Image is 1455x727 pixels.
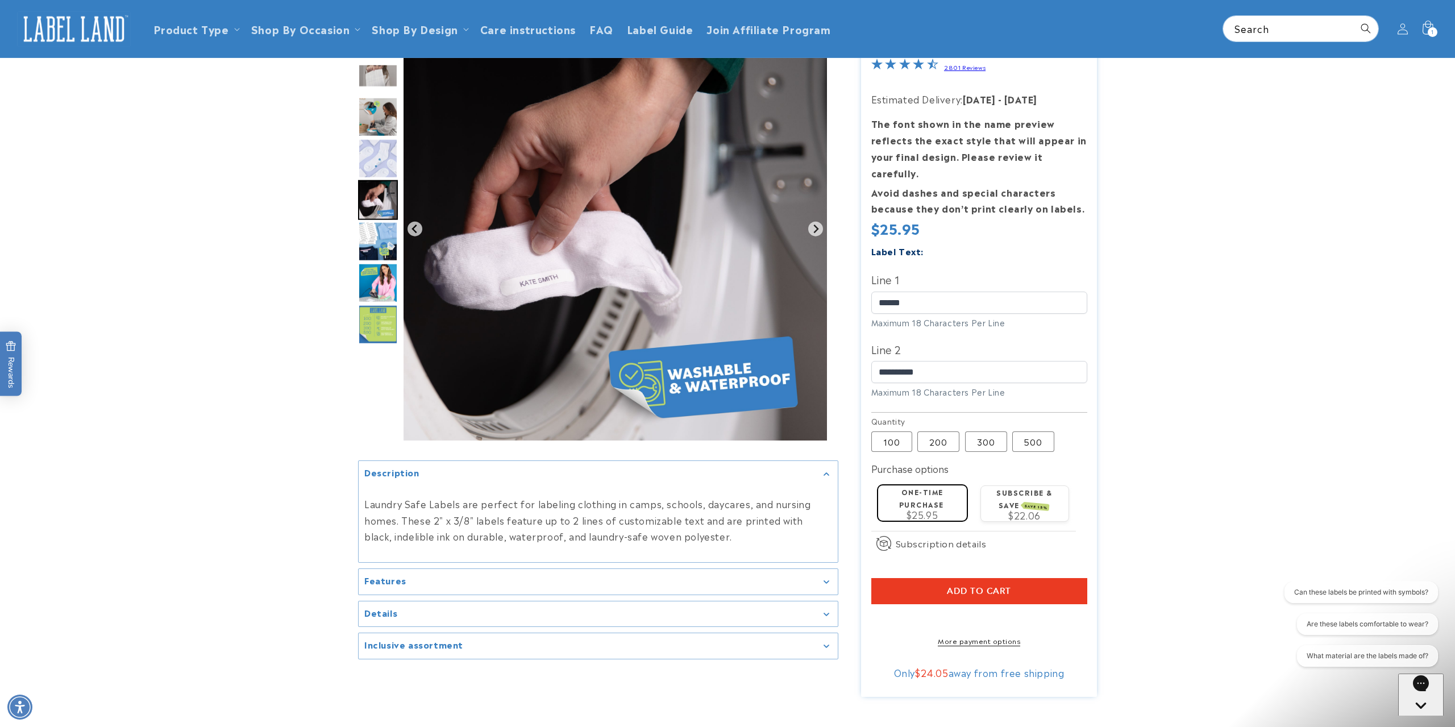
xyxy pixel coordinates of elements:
[871,270,1087,288] label: Line 1
[700,15,837,42] a: Join Affiliate Program
[1012,431,1054,452] label: 500
[965,431,1007,452] label: 300
[871,60,938,73] span: 4.5-star overall rating
[871,317,1087,329] div: Maximum 18 Characters Per Line
[871,667,1087,678] div: Only away from free shipping
[147,15,244,42] summary: Product Type
[244,15,365,42] summary: Shop By Occasion
[358,139,398,178] img: Iron-On Labels - Label Land
[359,633,838,659] summary: Inclusive assortment
[372,21,458,36] a: Shop By Design
[627,22,693,35] span: Label Guide
[1004,92,1037,106] strong: [DATE]
[1353,16,1378,41] button: Search
[358,180,398,220] img: Iron-On Labels - Label Land
[364,496,832,545] p: Laundry Safe Labels are perfect for labeling clothing in camps, schools, daycares, and nursing ho...
[408,221,423,236] button: Previous slide
[364,639,463,650] h2: Inclusive assortment
[358,97,398,137] div: Go to slide 6
[1431,27,1434,37] span: 1
[251,22,350,35] span: Shop By Occasion
[808,221,824,236] button: Next slide
[899,487,944,509] label: One-time purchase
[358,56,398,95] div: Go to slide 5
[358,97,398,137] img: Iron-On Labels - Label Land
[359,569,838,595] summary: Features
[921,666,949,679] span: 24.05
[358,17,838,659] media-gallery: Gallery Viewer
[1277,581,1444,676] iframe: Gorgias live chat conversation starters
[871,578,1087,604] button: Add to cart
[998,92,1002,106] strong: -
[871,386,1087,398] div: Maximum 18 Characters Per Line
[17,11,131,47] img: Label Land
[480,22,576,35] span: Care instructions
[917,431,959,452] label: 200
[1398,674,1444,716] iframe: Gorgias live chat messenger
[871,91,1087,107] p: Estimated Delivery:
[358,305,398,344] img: Iron-On Labels - Label Land
[963,92,996,106] strong: [DATE]
[871,340,1087,358] label: Line 2
[359,601,838,626] summary: Details
[358,305,398,344] div: Go to slide 11
[1022,502,1049,511] span: SAVE 15%
[871,635,1087,646] a: More payment options
[871,117,1087,179] strong: The font shown in the name preview reflects the exact style that will appear in your final design...
[365,15,473,42] summary: Shop By Design
[358,222,398,261] img: Iron-On Labels - Label Land
[358,180,398,220] div: Go to slide 8
[6,340,16,388] span: Rewards
[7,695,32,720] div: Accessibility Menu
[896,537,987,550] span: Subscription details
[364,606,397,618] h2: Details
[359,461,838,487] summary: Description
[358,222,398,261] div: Go to slide 9
[871,244,924,257] label: Label Text:
[706,22,830,35] span: Join Affiliate Program
[404,17,827,441] img: Iron-On Labels - Label Land
[871,462,949,475] label: Purchase options
[358,263,398,303] div: Go to slide 10
[153,21,229,36] a: Product Type
[13,7,135,51] a: Label Land
[358,139,398,178] div: Go to slide 7
[996,487,1053,509] label: Subscribe & save
[620,15,700,42] a: Label Guide
[358,64,398,87] img: null
[871,416,907,427] legend: Quantity
[944,63,986,71] a: 2801 Reviews
[583,15,620,42] a: FAQ
[358,263,398,303] img: Iron-On Labels - Label Land
[907,508,938,521] span: $25.95
[364,467,419,478] h2: Description
[1008,508,1041,522] span: $22.06
[871,218,921,238] span: $25.95
[947,586,1011,596] span: Add to cart
[364,575,406,586] h2: Features
[589,22,613,35] span: FAQ
[871,185,1085,215] strong: Avoid dashes and special characters because they don’t print clearly on labels.
[473,15,583,42] a: Care instructions
[915,666,921,679] span: $
[871,431,912,452] label: 100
